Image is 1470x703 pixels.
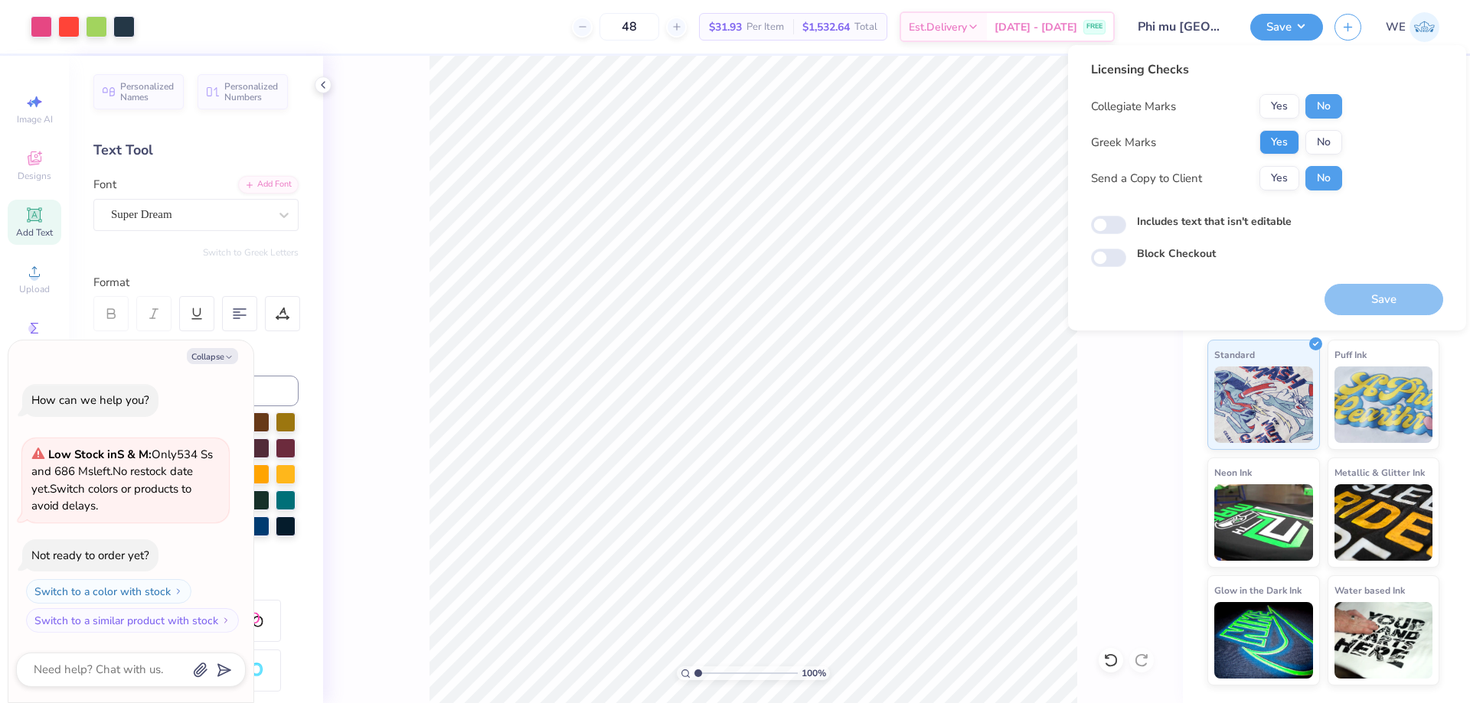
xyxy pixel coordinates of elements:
button: No [1305,94,1342,119]
button: Switch to Greek Letters [203,246,299,259]
div: Collegiate Marks [1091,98,1176,116]
button: No [1305,130,1342,155]
button: Yes [1259,166,1299,190]
img: Water based Ink [1334,602,1433,679]
span: Water based Ink [1334,582,1405,598]
span: Neon Ink [1214,464,1252,480]
span: Personalized Numbers [224,81,279,103]
div: How can we help you? [31,392,149,408]
strong: Low Stock in S & M : [48,447,152,462]
label: Block Checkout [1137,246,1216,262]
div: Not ready to order yet? [31,548,149,563]
button: Switch to a similar product with stock [26,608,239,633]
button: Yes [1259,94,1299,119]
label: Includes text that isn't editable [1137,213,1292,229]
span: Total [854,19,877,35]
span: Glow in the Dark Ink [1214,582,1302,598]
input: – – [599,13,659,41]
span: Upload [19,283,50,295]
span: Est. Delivery [909,19,967,35]
img: Puff Ink [1334,366,1433,443]
div: Greek Marks [1091,134,1156,151]
button: Save [1250,14,1323,41]
span: Add Text [16,226,53,239]
button: No [1305,166,1342,190]
span: Only 534 Ss and 686 Ms left. Switch colors or products to avoid delays. [31,447,213,514]
img: Neon Ink [1214,484,1313,561]
span: No restock date yet. [31,464,193,496]
a: WE [1386,12,1439,42]
span: [DATE] - [DATE] [995,19,1077,35]
img: Standard [1214,366,1313,443]
span: Designs [18,170,51,182]
img: Metallic & Glitter Ink [1334,484,1433,561]
span: FREE [1086,21,1102,32]
div: Text Tool [93,140,299,161]
label: Font [93,176,116,194]
span: Image AI [17,113,53,125]
button: Yes [1259,130,1299,155]
span: Standard [1214,347,1255,363]
input: Untitled Design [1126,11,1239,42]
div: Send a Copy to Client [1091,170,1202,187]
div: Add Font [238,176,299,194]
span: Puff Ink [1334,347,1367,363]
span: $1,532.64 [802,19,850,35]
img: Switch to a color with stock [174,587,183,596]
button: Switch to a color with stock [26,579,191,604]
img: Switch to a similar product with stock [221,616,230,625]
img: Glow in the Dark Ink [1214,602,1313,679]
img: Werrine Empeynado [1410,12,1439,42]
span: 100 % [802,666,826,680]
span: Per Item [746,19,784,35]
span: $31.93 [709,19,742,35]
span: Metallic & Glitter Ink [1334,464,1425,480]
div: Licensing Checks [1091,60,1342,79]
button: Collapse [187,348,238,364]
div: Format [93,274,300,291]
span: WE [1386,18,1406,36]
span: Personalized Names [120,81,175,103]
